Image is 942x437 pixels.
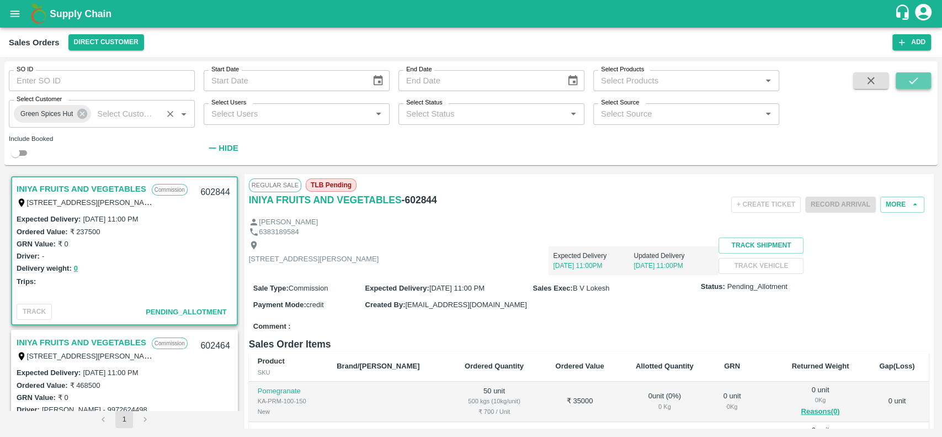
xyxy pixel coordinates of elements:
label: [STREET_ADDRESS][PERSON_NAME] [27,198,157,207]
label: Expected Delivery : [17,368,81,377]
nav: pagination navigation [93,410,156,428]
a: INIYA FRUITS AND VEGETABLES [17,182,146,196]
label: [DATE] 11:00 PM [83,215,138,223]
span: Regular Sale [249,178,301,192]
label: Delivery weight: [17,264,72,272]
button: Open [761,73,775,88]
a: INIYA FRUITS AND VEGETABLES [249,192,402,208]
label: [STREET_ADDRESS][PERSON_NAME] [27,351,157,360]
span: credit [306,301,324,309]
b: Supply Chain [50,8,111,19]
input: Select Customer [93,107,159,121]
button: Open [177,107,191,121]
label: Created By : [365,301,405,309]
button: Open [371,107,386,121]
label: Expected Delivery : [365,284,429,292]
button: Select DC [68,34,144,50]
div: 0 Kg [784,395,856,405]
label: Trips: [17,277,36,286]
input: Select Source [597,107,758,121]
label: Payment Mode : [253,301,306,309]
div: account of current user [913,2,933,25]
div: 0 Kg [628,402,701,412]
td: 0 unit [865,382,929,422]
label: ₹ 468500 [70,381,100,389]
h6: - 602844 [402,192,437,208]
b: Returned Weight [792,362,849,370]
div: Sales Orders [9,35,60,50]
div: Green Spices Hut [14,105,91,123]
input: Start Date [204,70,363,91]
div: Include Booked [9,134,195,144]
div: KA-PRM-100-150 [258,396,319,406]
button: 0 [74,262,78,275]
label: Status: [701,282,725,292]
td: 50 unit [448,382,540,422]
span: Commission [289,284,328,292]
label: Ordered Value: [17,381,67,389]
div: customer-support [894,4,913,24]
span: Pending_Allotment [727,282,787,292]
div: New [258,407,319,417]
input: Select Products [597,73,758,88]
img: logo [28,3,50,25]
span: [EMAIL_ADDRESS][DOMAIN_NAME] [405,301,526,309]
label: Driver: [17,252,40,260]
b: Ordered Quantity [465,362,524,370]
p: Commission [152,338,188,349]
button: Choose date [562,70,583,91]
a: Supply Chain [50,6,894,22]
span: TLB Pending [306,178,356,192]
p: [STREET_ADDRESS][PERSON_NAME] [249,254,379,265]
div: ₹ 700 / Unit [457,407,531,417]
span: B V Lokesh [573,284,610,292]
div: 602464 [194,333,236,359]
div: 500 kgs (10kg/unit) [457,396,531,406]
label: Sales Exec : [533,284,573,292]
input: Enter SO ID [9,70,195,91]
b: Ordered Value [555,362,604,370]
label: SO ID [17,65,33,74]
button: Open [566,107,581,121]
label: ₹ 237500 [70,228,100,236]
h6: Sales Order Items [249,336,929,352]
p: Updated Delivery [634,251,714,261]
label: GRN Value: [17,393,56,402]
label: ₹ 0 [58,393,68,402]
button: open drawer [2,1,28,27]
div: 0 unit [719,391,746,412]
label: ₹ 0 [58,240,68,248]
p: Expected Delivery [553,251,634,261]
label: [PERSON_NAME] - 9972624498 [42,406,147,414]
label: Select Products [601,65,644,74]
a: INIYA FRUITS AND VEGETABLES [17,335,146,350]
span: Please dispatch the trip before ending [805,199,876,208]
label: GRN Value: [17,240,56,248]
p: Commission [152,184,188,196]
button: Hide [204,139,241,157]
p: Pomegranate [258,386,319,397]
label: [DATE] 11:00 PM [83,368,138,377]
div: 0 Kg [719,402,746,412]
label: Ordered Value: [17,228,67,236]
div: SKU [258,367,319,377]
label: Sale Type : [253,284,289,292]
button: Track Shipment [719,238,803,254]
div: 0 unit [784,385,856,418]
label: Select Customer [17,95,62,104]
label: Select Users [211,98,246,107]
span: Green Spices Hut [14,108,79,120]
p: Pomegranate [258,427,319,437]
p: 6383189584 [259,227,299,238]
label: End Date [406,65,432,74]
strong: Hide [219,144,238,152]
button: More [880,197,924,213]
p: [DATE] 11:00PM [634,261,714,271]
input: Select Users [207,107,368,121]
div: 0 unit ( 0 %) [628,391,701,412]
button: Open [761,107,775,121]
b: GRN [724,362,740,370]
button: Choose date [368,70,388,91]
b: Allotted Quantity [636,362,694,370]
